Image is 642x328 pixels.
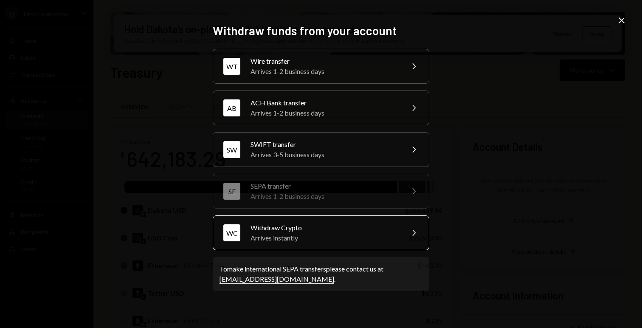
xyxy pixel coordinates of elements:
button: ABACH Bank transferArrives 1-2 business days [213,90,429,125]
button: WTWire transferArrives 1-2 business days [213,49,429,84]
div: SWIFT transfer [251,139,398,150]
div: SW [223,141,240,158]
div: SEPA transfer [251,181,398,191]
div: Arrives instantly [251,233,398,243]
div: Arrives 1-2 business days [251,108,398,118]
div: Withdraw Crypto [251,223,398,233]
div: Arrives 3-5 business days [251,150,398,160]
button: SWSWIFT transferArrives 3-5 business days [213,132,429,167]
a: [EMAIL_ADDRESS][DOMAIN_NAME] [220,275,334,284]
div: ACH Bank transfer [251,98,398,108]
div: SE [223,183,240,200]
h2: Withdraw funds from your account [213,23,429,39]
div: Arrives 1-2 business days [251,191,398,201]
button: SESEPA transferArrives 1-2 business days [213,174,429,209]
div: Arrives 1-2 business days [251,66,398,76]
div: Wire transfer [251,56,398,66]
div: To make international SEPA transfers please contact us at . [220,264,422,284]
div: AB [223,99,240,116]
div: WC [223,224,240,241]
div: WT [223,58,240,75]
button: WCWithdraw CryptoArrives instantly [213,215,429,250]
